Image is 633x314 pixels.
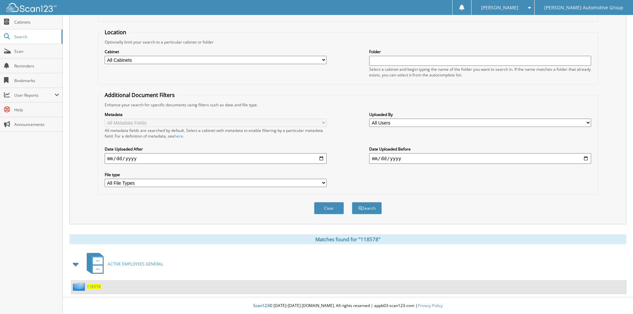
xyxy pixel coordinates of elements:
span: Reminders [14,63,59,69]
label: File type [105,172,327,177]
img: folder2.png [73,282,87,291]
a: ACTIVE EMPLOYEES GENERAL [83,251,163,277]
label: Date Uploaded After [105,146,327,152]
span: Search [14,34,58,40]
label: Cabinet [105,49,327,54]
div: Optionally limit your search to a particular cabinet or folder [101,39,594,45]
span: Cabinets [14,19,59,25]
label: Metadata [105,112,327,117]
div: Matches found for "118578" [69,234,626,244]
input: end [369,153,591,164]
legend: Additional Document Filters [101,91,178,99]
span: [PERSON_NAME] Automotive Group [544,6,623,10]
span: Scan123 [253,303,269,308]
div: All metadata fields are searched by default. Select a cabinet with metadata to enable filtering b... [105,128,327,139]
button: Search [352,202,382,214]
a: 118578 [87,284,101,289]
label: Date Uploaded Before [369,146,591,152]
span: Announcements [14,122,59,127]
a: Privacy Policy [418,303,443,308]
div: Enhance your search for specific documents using filters such as date and file type. [101,102,594,108]
input: start [105,153,327,164]
span: ACTIVE EMPLOYEES GENERAL [108,261,163,267]
img: scan123-logo-white.svg [7,3,56,12]
div: Select a cabinet and begin typing the name of the folder you want to search in. If the name match... [369,66,591,78]
label: Folder [369,49,591,54]
span: Help [14,107,59,113]
a: here [174,133,183,139]
span: Bookmarks [14,78,59,83]
span: [PERSON_NAME] [481,6,518,10]
span: User Reports [14,92,54,98]
legend: Location [101,29,130,36]
span: Scan [14,49,59,54]
div: © [DATE]-[DATE] [DOMAIN_NAME]. All rights reserved | appb03-scan123-com | [63,298,633,314]
label: Uploaded By [369,112,591,117]
button: Clear [314,202,344,214]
